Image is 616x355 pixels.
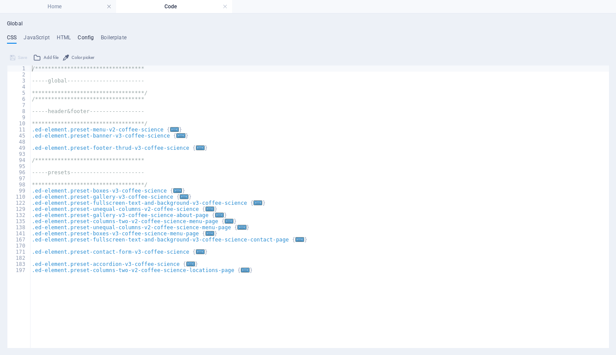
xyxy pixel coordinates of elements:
span: Color picker [72,52,94,63]
div: 129 [7,206,31,212]
div: 170 [7,243,31,249]
h4: JavaScript [24,34,49,44]
span: ... [205,207,214,211]
h4: CSS [7,34,17,44]
span: ... [180,194,188,199]
div: 10 [7,121,31,127]
div: 135 [7,218,31,224]
div: 141 [7,231,31,237]
span: ... [196,249,205,254]
div: 4 [7,84,31,90]
span: ... [241,268,250,272]
div: 99 [7,188,31,194]
h4: Config [78,34,94,44]
div: 2 [7,72,31,78]
span: ... [205,231,214,236]
button: Color picker [62,52,96,63]
div: 171 [7,249,31,255]
span: ... [215,213,224,217]
div: 11 [7,127,31,133]
span: ... [225,219,233,224]
div: 132 [7,212,31,218]
div: 197 [7,267,31,273]
button: Add file [32,52,60,63]
div: 182 [7,255,31,261]
div: 5 [7,90,31,96]
h4: Global [7,21,23,28]
div: 45 [7,133,31,139]
span: ... [170,127,179,132]
div: 183 [7,261,31,267]
div: 95 [7,163,31,169]
div: 8 [7,108,31,114]
h4: Boilerplate [101,34,127,44]
div: 1 [7,65,31,72]
div: 49 [7,145,31,151]
div: 93 [7,151,31,157]
h4: Code [116,2,232,11]
div: 110 [7,194,31,200]
span: ... [186,262,195,266]
span: Add file [44,52,58,63]
div: 94 [7,157,31,163]
div: 6 [7,96,31,102]
div: 7 [7,102,31,108]
span: ... [295,237,304,242]
div: 9 [7,114,31,121]
div: 48 [7,139,31,145]
h4: HTML [57,34,71,44]
div: 167 [7,237,31,243]
div: 122 [7,200,31,206]
div: 97 [7,176,31,182]
div: 98 [7,182,31,188]
span: ... [253,200,262,205]
span: ... [177,133,185,138]
span: ... [238,225,246,230]
div: 3 [7,78,31,84]
div: 138 [7,224,31,231]
div: 96 [7,169,31,176]
span: ... [173,188,182,193]
span: ... [196,145,205,150]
